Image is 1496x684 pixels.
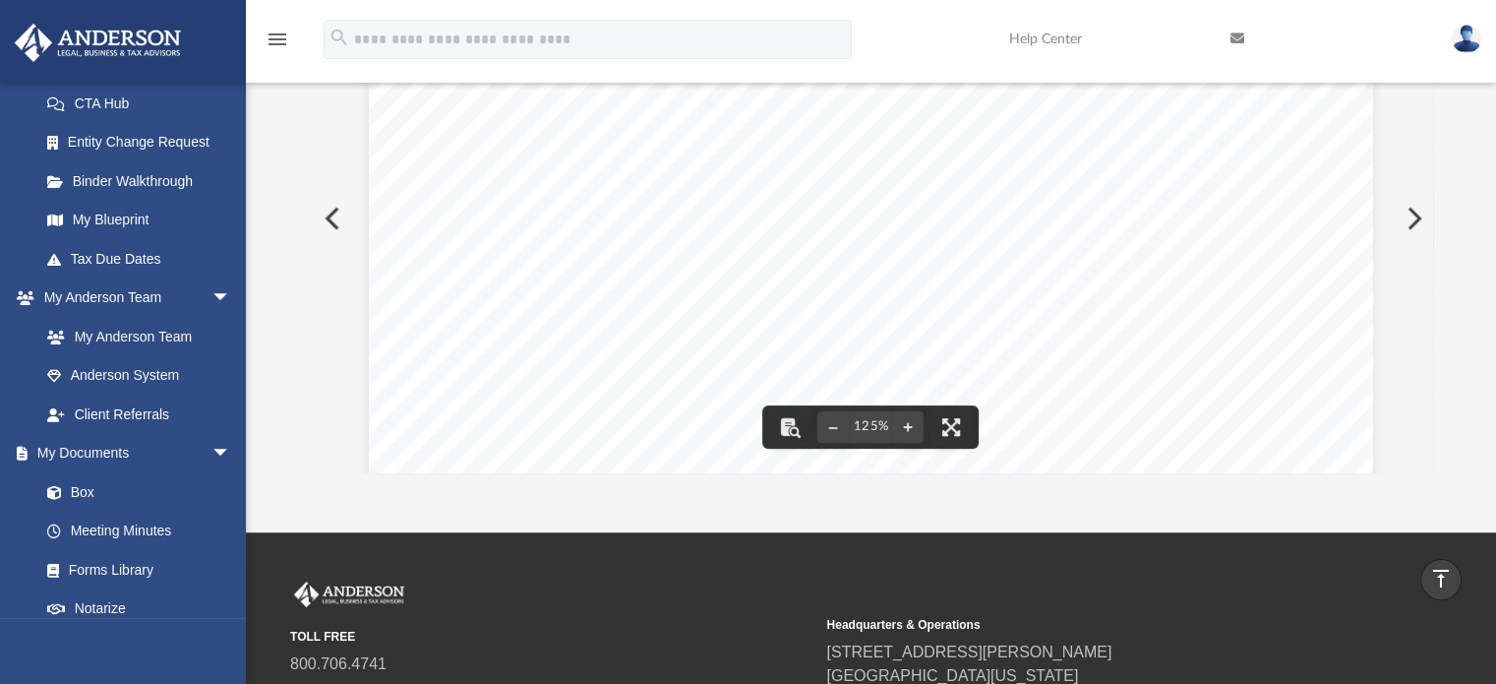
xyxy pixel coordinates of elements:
[14,434,251,473] a: My Documentsarrow_drop_down
[826,667,1078,684] a: [GEOGRAPHIC_DATA][US_STATE]
[266,37,289,51] a: menu
[266,28,289,51] i: menu
[28,512,251,551] a: Meeting Minutes
[892,405,924,449] button: Zoom in
[1452,25,1481,53] img: User Pic
[211,434,251,474] span: arrow_drop_down
[290,628,812,646] small: TOLL FREE
[768,405,811,449] button: Toggle findbar
[28,201,251,240] a: My Blueprint
[290,655,387,672] a: 800.706.4741
[290,582,408,607] img: Anderson Advisors Platinum Portal
[14,279,251,318] a: My Anderson Teamarrow_drop_down
[211,279,251,319] span: arrow_drop_down
[28,472,241,512] a: Box
[1420,559,1462,600] a: vertical_align_top
[28,317,241,356] a: My Anderson Team
[28,84,261,123] a: CTA Hub
[28,123,261,162] a: Entity Change Request
[309,191,352,246] button: Previous File
[929,405,973,449] button: Enter fullscreen
[28,239,261,279] a: Tax Due Dates
[28,395,251,434] a: Client Referrals
[1429,567,1453,591] i: vertical_align_top
[849,420,892,433] div: Current zoom level
[826,616,1348,634] small: Headquarters & Operations
[817,405,849,449] button: Zoom out
[28,161,261,201] a: Binder Walkthrough
[9,24,187,62] img: Anderson Advisors Platinum Portal
[28,356,251,396] a: Anderson System
[1391,191,1434,246] button: Next File
[329,27,350,48] i: search
[28,550,241,590] a: Forms Library
[826,644,1111,660] a: [STREET_ADDRESS][PERSON_NAME]
[28,590,251,629] a: Notarize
